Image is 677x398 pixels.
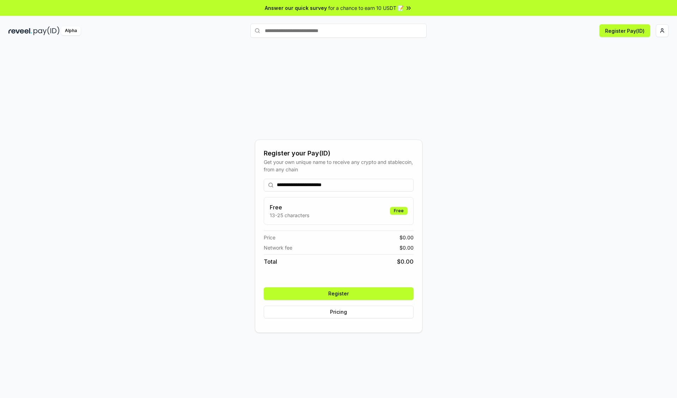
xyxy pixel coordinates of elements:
[270,212,309,219] p: 13-25 characters
[599,24,650,37] button: Register Pay(ID)
[265,4,327,12] span: Answer our quick survey
[264,234,275,241] span: Price
[270,203,309,212] h3: Free
[264,158,414,173] div: Get your own unique name to receive any crypto and stablecoin, from any chain
[400,234,414,241] span: $ 0.00
[264,287,414,300] button: Register
[264,306,414,318] button: Pricing
[264,148,414,158] div: Register your Pay(ID)
[390,207,408,215] div: Free
[8,26,32,35] img: reveel_dark
[264,244,292,251] span: Network fee
[61,26,81,35] div: Alpha
[397,257,414,266] span: $ 0.00
[400,244,414,251] span: $ 0.00
[264,257,277,266] span: Total
[33,26,60,35] img: pay_id
[328,4,404,12] span: for a chance to earn 10 USDT 📝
